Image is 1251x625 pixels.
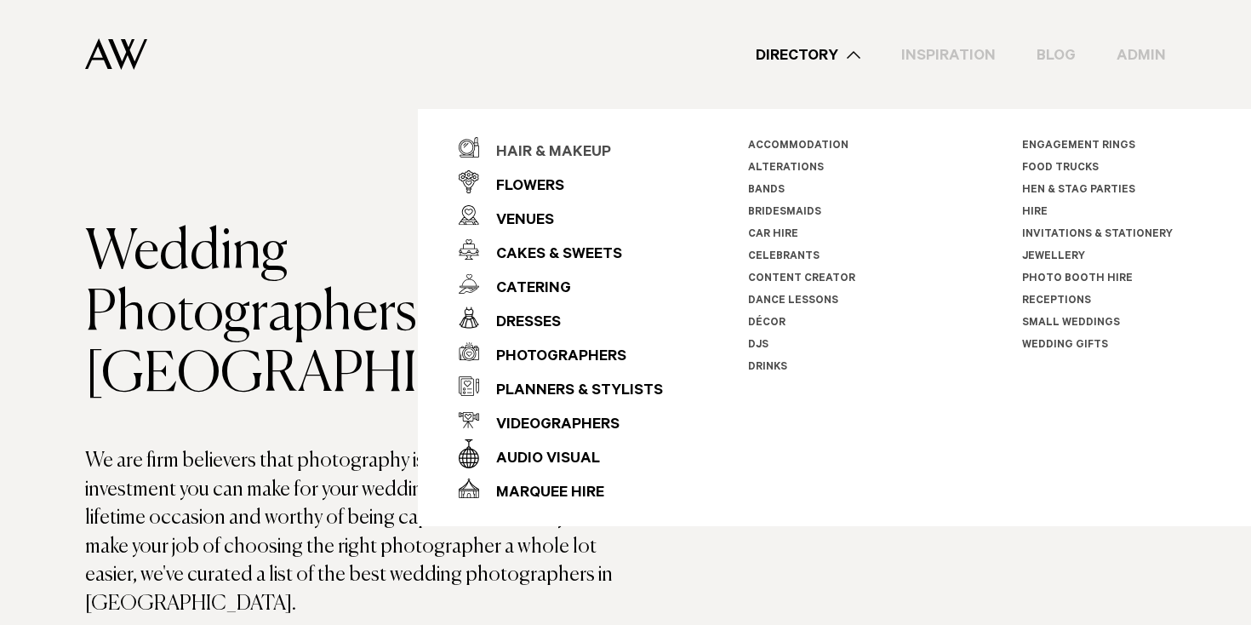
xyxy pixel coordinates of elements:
[459,130,663,164] a: Hair & Makeup
[748,163,824,175] a: Alterations
[1016,43,1096,66] a: Blog
[748,295,838,307] a: Dance Lessons
[1022,295,1091,307] a: Receptions
[881,43,1016,66] a: Inspiration
[1022,185,1135,197] a: Hen & Stag Parties
[459,335,663,369] a: Photographers
[459,164,663,198] a: Flowers
[1022,207,1048,219] a: Hire
[479,170,564,204] div: Flowers
[735,43,881,66] a: Directory
[1096,43,1186,66] a: Admin
[748,140,848,152] a: Accommodation
[479,136,611,170] div: Hair & Makeup
[479,375,663,409] div: Planners & Stylists
[459,301,663,335] a: Dresses
[479,409,620,443] div: Videographers
[1022,229,1173,241] a: Invitations & Stationery
[1022,163,1099,175] a: Food Trucks
[85,222,625,406] h1: Wedding Photographers in [GEOGRAPHIC_DATA]
[85,447,625,619] p: We are firm believers that photography is one of, if not the best investment you can make for you...
[479,477,604,511] div: Marquee Hire
[459,369,663,403] a: Planners & Stylists
[1022,318,1120,330] a: Small Weddings
[748,251,820,263] a: Celebrants
[459,267,663,301] a: Catering
[748,185,785,197] a: Bands
[459,232,663,267] a: Cakes & Sweets
[748,229,798,241] a: Car Hire
[748,318,785,330] a: Décor
[479,307,561,341] div: Dresses
[459,437,663,471] a: Audio Visual
[85,38,147,70] img: Auckland Weddings Logo
[479,238,622,272] div: Cakes & Sweets
[1022,340,1108,352] a: Wedding Gifts
[479,341,626,375] div: Photographers
[459,471,663,505] a: Marquee Hire
[459,403,663,437] a: Videographers
[748,362,787,374] a: Drinks
[748,340,768,352] a: DJs
[479,204,554,238] div: Venues
[479,272,571,307] div: Catering
[748,207,821,219] a: Bridesmaids
[748,273,855,285] a: Content Creator
[1022,251,1085,263] a: Jewellery
[1022,273,1133,285] a: Photo Booth Hire
[1022,140,1135,152] a: Engagement Rings
[459,198,663,232] a: Venues
[479,443,600,477] div: Audio Visual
